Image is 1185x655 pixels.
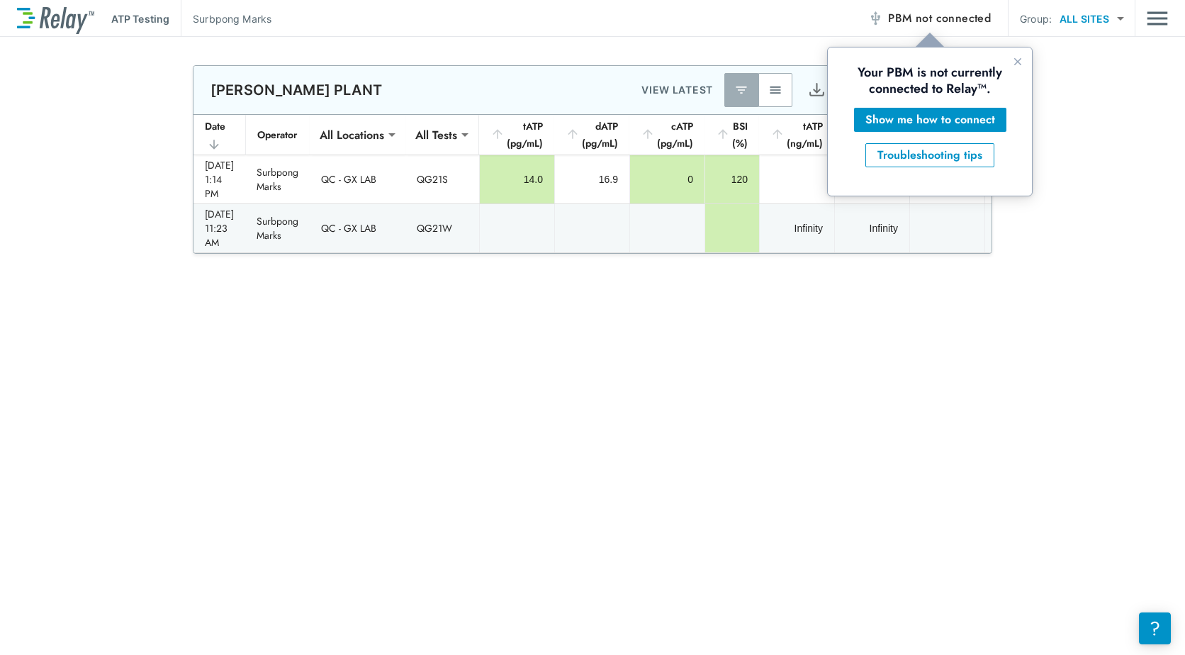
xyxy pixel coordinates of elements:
[770,118,823,152] div: tATP (ng/mL)
[641,82,713,99] p: VIEW LATEST
[734,83,748,97] img: Latest
[768,83,782,97] img: View All
[245,204,310,252] td: Surbpong Marks
[491,172,543,186] div: 14.0
[641,118,693,152] div: cATP (pg/mL)
[1139,612,1171,644] iframe: Resource center
[210,82,382,99] p: [PERSON_NAME] PLANT
[111,11,169,26] p: ATP Testing
[799,73,833,107] button: Export
[1020,11,1052,26] p: Group:
[310,155,405,203] td: QC - GX LAB
[828,47,1032,196] iframe: tooltip
[405,155,479,203] td: QG21S
[257,126,298,143] div: Operator
[205,207,234,250] div: [DATE] 11:23 AM
[405,121,467,149] div: All Tests
[888,9,991,28] span: PBM
[1147,5,1168,32] img: Drawer Icon
[17,4,94,34] img: LuminUltra Relay
[808,82,826,99] img: Export Icon
[641,172,693,186] div: 0
[1147,5,1168,32] button: Main menu
[984,204,1050,252] td: LOXANOL PL- 5060 (RT)
[566,172,618,186] div: 16.9
[310,121,394,149] div: All Locations
[868,11,882,26] img: Offline Icon
[716,118,748,152] div: BSI (%)
[193,11,271,26] p: Surbpong Marks
[193,115,245,155] th: Date
[405,204,479,252] td: QG21W
[566,118,618,152] div: dATP (pg/mL)
[310,204,405,252] td: QC - GX LAB
[490,118,543,152] div: tATP (pg/mL)
[205,158,234,201] div: [DATE] 1:14 PM
[863,4,996,33] button: PBM not connected
[245,155,310,203] td: Surbpong Marks
[771,221,823,235] div: Infinity
[916,10,991,26] span: not connected
[193,115,1082,253] table: sticky table
[846,221,898,235] div: Infinity
[717,172,748,186] div: 120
